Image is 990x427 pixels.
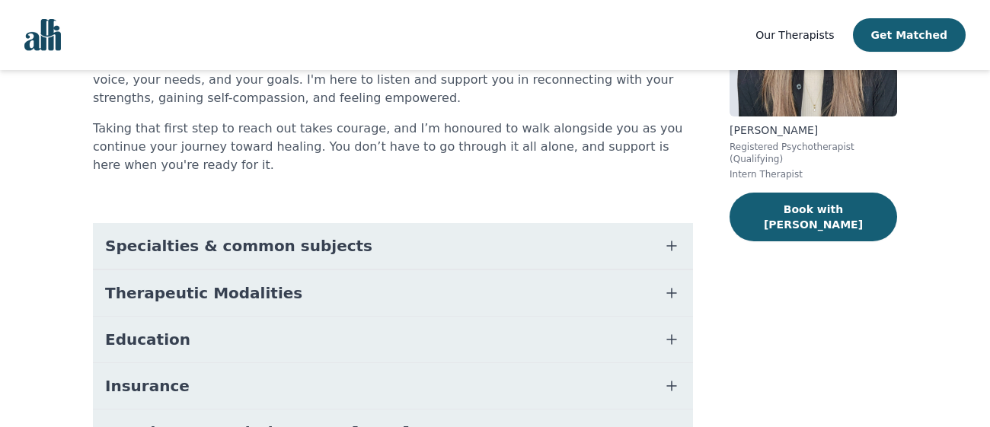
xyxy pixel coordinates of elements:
span: Our Therapists [755,29,834,41]
span: Insurance [105,375,190,397]
button: Book with [PERSON_NAME] [730,193,897,241]
span: Specialties & common subjects [105,235,372,257]
button: Insurance [93,363,693,409]
button: Get Matched [853,18,966,52]
p: Taking that first step to reach out takes courage, and I’m honoured to walk alongside you as you ... [93,119,693,174]
p: [PERSON_NAME] [730,123,897,138]
p: Intern Therapist [730,168,897,180]
img: alli logo [24,19,61,51]
p: Registered Psychotherapist (Qualifying) [730,141,897,165]
span: Therapeutic Modalities [105,282,302,304]
a: Our Therapists [755,26,834,44]
span: Education [105,329,190,350]
button: Specialties & common subjects [93,223,693,269]
button: Education [93,317,693,362]
button: Therapeutic Modalities [93,270,693,316]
